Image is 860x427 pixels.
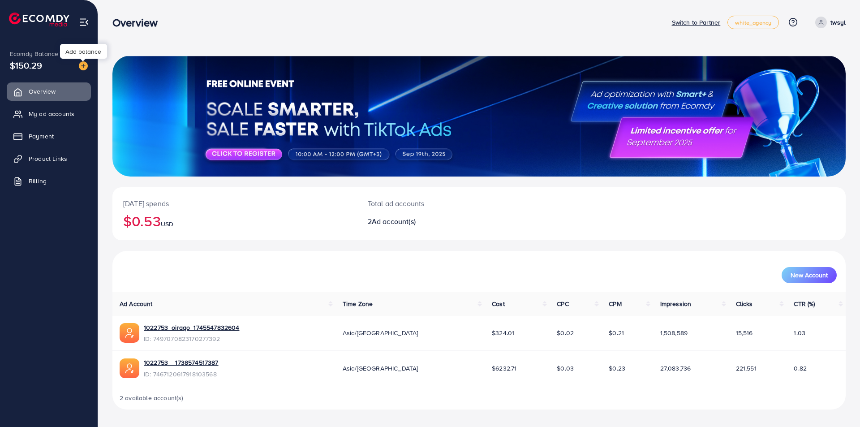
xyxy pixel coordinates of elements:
span: USD [161,220,173,229]
p: Total ad accounts [368,198,529,209]
span: Clicks [736,299,753,308]
span: Time Zone [343,299,373,308]
span: 221,551 [736,364,757,373]
span: 15,516 [736,328,753,337]
span: $0.21 [609,328,624,337]
p: twsyl [830,17,846,28]
span: $150.29 [12,48,39,82]
span: $0.02 [557,328,574,337]
img: image [79,61,88,70]
span: CTR (%) [794,299,815,308]
span: $324.01 [492,328,514,337]
h3: Overview [112,16,165,29]
span: Payment [29,132,54,141]
span: Ad account(s) [372,216,416,226]
img: logo [9,13,69,26]
p: [DATE] spends [123,198,346,209]
span: $0.03 [557,364,574,373]
div: Add balance [60,44,107,59]
a: 1022753_oiraqo_1745547832604 [144,323,239,332]
span: ID: 7467120617918103568 [144,370,219,379]
a: white_agency [727,16,779,29]
img: menu [79,17,89,27]
a: My ad accounts [7,105,91,123]
a: Product Links [7,150,91,168]
span: Overview [29,87,56,96]
h2: $0.53 [123,212,346,229]
span: CPM [609,299,621,308]
a: Overview [7,82,91,100]
a: 1022753__1738574517387 [144,358,219,367]
a: twsyl [812,17,846,28]
p: Switch to Partner [672,17,721,28]
span: 2 available account(s) [120,393,184,402]
span: Asia/[GEOGRAPHIC_DATA] [343,364,418,373]
span: $0.23 [609,364,625,373]
span: New Account [791,272,828,278]
span: Asia/[GEOGRAPHIC_DATA] [343,328,418,337]
a: Payment [7,127,91,145]
span: Ad Account [120,299,153,308]
span: 0.82 [794,364,807,373]
a: Billing [7,172,91,190]
img: ic-ads-acc.e4c84228.svg [120,358,139,378]
span: $6232.71 [492,364,516,373]
span: Impression [660,299,692,308]
iframe: Chat [822,387,853,420]
span: CPC [557,299,568,308]
span: Product Links [29,154,67,163]
span: 27,083,736 [660,364,691,373]
img: ic-ads-acc.e4c84228.svg [120,323,139,343]
span: 1,508,589 [660,328,688,337]
span: My ad accounts [29,109,74,118]
button: New Account [782,267,837,283]
span: 1.03 [794,328,805,337]
h2: 2 [368,217,529,226]
span: Billing [29,177,47,185]
span: ID: 7497070823170277392 [144,334,239,343]
span: Ecomdy Balance [10,49,58,58]
span: white_agency [735,20,771,26]
span: Cost [492,299,505,308]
